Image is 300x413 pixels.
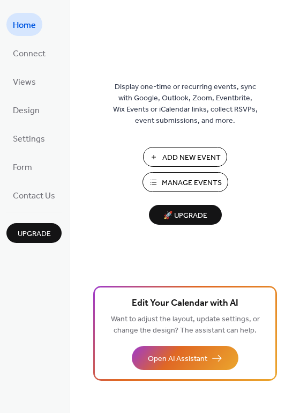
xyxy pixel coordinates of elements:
[13,188,55,204] span: Contact Us
[13,46,46,62] span: Connect
[155,209,215,223] span: 🚀 Upgrade
[6,13,42,36] a: Home
[6,223,62,243] button: Upgrade
[13,17,36,34] span: Home
[6,127,51,150] a: Settings
[111,312,260,338] span: Want to adjust the layout, update settings, or change the design? The assistant can help.
[149,205,222,225] button: 🚀 Upgrade
[142,172,228,192] button: Manage Events
[13,74,36,91] span: Views
[13,102,40,119] span: Design
[6,155,39,178] a: Form
[132,346,238,370] button: Open AI Assistant
[132,296,238,311] span: Edit Your Calendar with AI
[18,228,51,240] span: Upgrade
[162,152,221,164] span: Add New Event
[6,41,52,64] a: Connect
[13,159,32,176] span: Form
[162,178,222,189] span: Manage Events
[6,70,42,93] a: Views
[143,147,227,167] button: Add New Event
[13,131,45,147] span: Settings
[148,353,207,365] span: Open AI Assistant
[6,98,46,121] a: Design
[6,183,62,206] a: Contact Us
[113,82,258,127] span: Display one-time or recurring events, sync with Google, Outlook, Zoom, Eventbrite, Wix Events or ...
